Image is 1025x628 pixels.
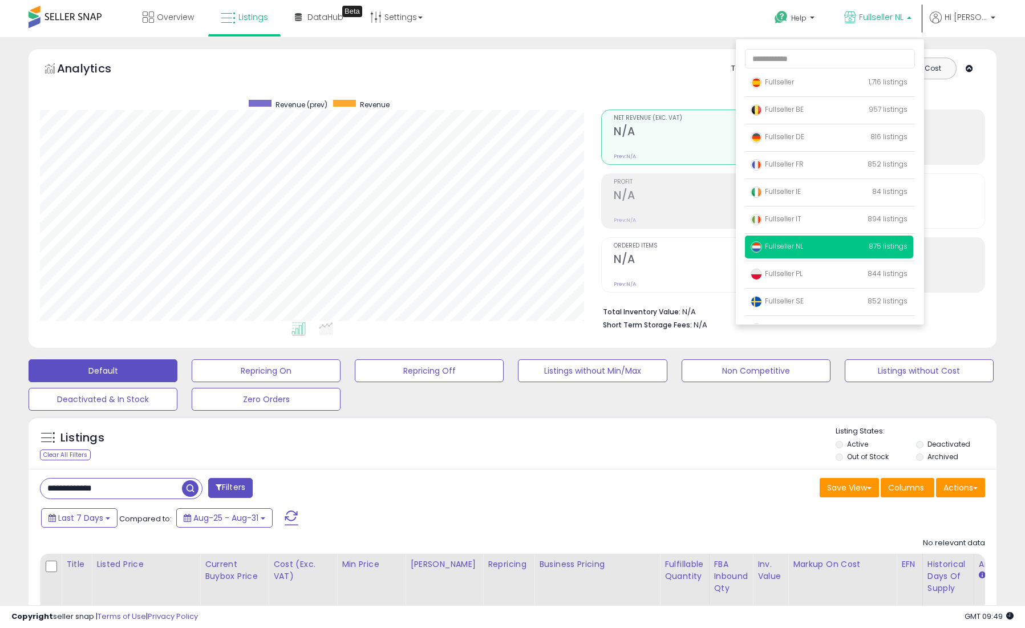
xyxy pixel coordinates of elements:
[765,2,826,37] a: Help
[603,304,977,318] li: N/A
[614,179,787,185] span: Profit
[488,558,529,570] div: Repricing
[751,296,804,306] span: Fullseller SE
[682,359,830,382] button: Non Competitive
[176,508,273,528] button: Aug-25 - Aug-31
[11,611,198,622] div: seller snap | |
[192,359,341,382] button: Repricing On
[751,214,801,224] span: Fullseller IT
[751,187,762,198] img: ireland.png
[927,439,970,449] label: Deactivated
[193,512,258,524] span: Aug-25 - Aug-31
[901,558,917,570] div: EFN
[836,426,996,437] p: Listing States:
[751,241,762,253] img: netherlands.png
[603,307,680,317] b: Total Inventory Value:
[845,359,994,382] button: Listings without Cost
[859,11,904,23] span: Fullseller NL
[869,77,907,87] span: 1,716 listings
[41,508,118,528] button: Last 7 Days
[751,159,804,169] span: Fullseller FR
[751,269,762,280] img: poland.png
[614,115,787,121] span: Net Revenue (Exc. VAT)
[847,452,889,461] label: Out of Stock
[205,558,264,582] div: Current Buybox Price
[868,269,907,278] span: 844 listings
[888,482,924,493] span: Columns
[869,104,907,114] span: 957 listings
[927,558,969,594] div: Historical Days Of Supply
[868,159,907,169] span: 852 listings
[868,214,907,224] span: 894 listings
[98,611,146,622] a: Terms of Use
[96,558,195,570] div: Listed Price
[751,296,762,307] img: sweden.png
[665,558,704,582] div: Fulfillable Quantity
[58,512,103,524] span: Last 7 Days
[793,558,892,570] div: Markup on Cost
[751,323,762,335] img: uk.png
[518,359,667,382] button: Listings without Min/Max
[847,439,868,449] label: Active
[751,323,804,333] span: Fullseller UK
[869,241,907,251] span: 875 listings
[614,217,636,224] small: Prev: N/A
[965,611,1014,622] span: 2025-09-8 09:49 GMT
[751,187,801,196] span: Fullseller IE
[410,558,478,570] div: [PERSON_NAME]
[360,100,390,110] span: Revenue
[757,558,783,582] div: Inv. value
[870,132,907,141] span: 816 listings
[936,478,985,497] button: Actions
[927,452,958,461] label: Archived
[979,570,986,581] small: Amazon Fees.
[881,478,934,497] button: Columns
[751,104,762,116] img: belgium.png
[751,132,804,141] span: Fullseller DE
[872,187,907,196] span: 84 listings
[29,388,177,411] button: Deactivated & In Stock
[614,281,636,287] small: Prev: N/A
[694,319,707,330] span: N/A
[238,11,268,23] span: Listings
[751,104,804,114] span: Fullseller BE
[539,558,655,570] div: Business Pricing
[714,558,748,594] div: FBA inbound Qty
[923,538,985,549] div: No relevant data
[342,6,362,17] div: Tooltip anchor
[614,243,787,249] span: Ordered Items
[192,388,341,411] button: Zero Orders
[273,558,332,582] div: Cost (Exc. VAT)
[614,189,787,204] h2: N/A
[29,359,177,382] button: Default
[751,77,794,87] span: Fullseller
[342,558,400,570] div: Min Price
[791,13,807,23] span: Help
[603,320,692,330] b: Short Term Storage Fees:
[868,296,907,306] span: 852 listings
[208,478,253,498] button: Filters
[60,430,104,446] h5: Listings
[820,478,879,497] button: Save View
[751,269,803,278] span: Fullseller PL
[614,153,636,160] small: Prev: N/A
[868,323,907,333] span: 469 listings
[11,611,53,622] strong: Copyright
[751,241,803,251] span: Fullseller NL
[66,558,87,570] div: Title
[751,214,762,225] img: italy.png
[751,132,762,143] img: germany.png
[276,100,327,110] span: Revenue (prev)
[40,449,91,460] div: Clear All Filters
[157,11,194,23] span: Overview
[930,11,995,37] a: Hi [PERSON_NAME]
[788,554,897,611] th: The percentage added to the cost of goods (COGS) that forms the calculator for Min & Max prices.
[731,63,776,74] div: Totals For
[57,60,133,79] h5: Analytics
[614,125,787,140] h2: N/A
[148,611,198,622] a: Privacy Policy
[355,359,504,382] button: Repricing Off
[307,11,343,23] span: DataHub
[751,159,762,171] img: france.png
[774,10,788,25] i: Get Help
